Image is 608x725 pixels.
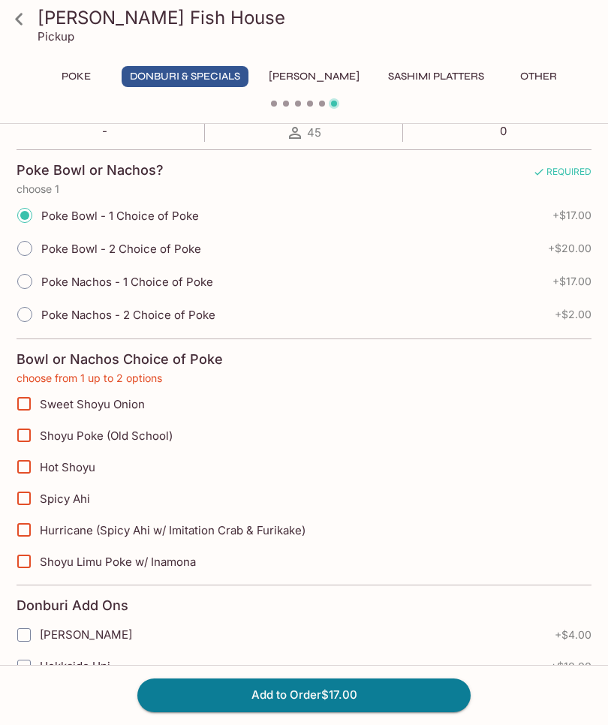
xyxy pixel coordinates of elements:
button: Poke [42,66,110,87]
button: Donburi & Specials [122,66,248,87]
p: choose 1 [17,183,591,195]
h4: Bowl or Nachos Choice of Poke [17,351,223,368]
span: REQUIRED [533,166,591,183]
span: Hurricane (Spicy Ahi w/ Imitation Crab & Furikake) [40,523,306,537]
button: Other [504,66,572,87]
span: Shoyu Limu Poke w/ Inamona [40,555,196,569]
span: + $17.00 [552,275,591,287]
span: 45 [307,125,321,140]
span: Shoyu Poke (Old School) [40,429,173,443]
span: Poke Nachos - 1 Choice of Poke [41,275,213,289]
h3: [PERSON_NAME] Fish House [38,6,596,29]
p: 0 [483,124,523,138]
p: - [85,124,124,138]
span: Poke Bowl - 1 Choice of Poke [41,209,199,223]
span: + $2.00 [555,308,591,320]
span: Poke Nachos - 2 Choice of Poke [41,308,215,322]
span: Sweet Shoyu Onion [40,397,145,411]
span: [PERSON_NAME] [40,627,132,642]
span: + $17.00 [552,209,591,221]
span: Hokkaido Uni [40,659,110,673]
span: + $4.00 [555,629,591,641]
button: Sashimi Platters [380,66,492,87]
p: choose from 1 up to 2 options [17,372,591,384]
h4: Donburi Add Ons [17,597,128,614]
button: [PERSON_NAME] [260,66,368,87]
span: + $10.00 [550,660,591,672]
p: Pickup [38,29,74,44]
span: Hot Shoyu [40,460,95,474]
span: + $20.00 [548,242,591,254]
span: Spicy Ahi [40,492,90,506]
span: Poke Bowl - 2 Choice of Poke [41,242,201,256]
h4: Poke Bowl or Nachos? [17,162,164,179]
button: Add to Order$17.00 [137,678,471,711]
